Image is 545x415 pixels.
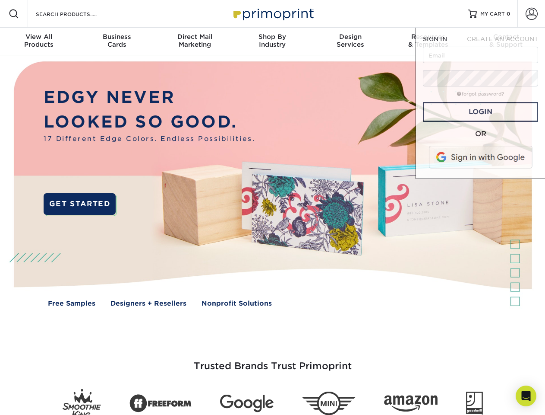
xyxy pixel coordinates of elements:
[467,35,538,42] span: CREATE AN ACCOUNT
[44,110,255,134] p: LOOKED SO GOOD.
[110,299,186,309] a: Designers + Resellers
[423,35,447,42] span: SIGN IN
[156,28,233,55] a: Direct MailMarketing
[44,85,255,110] p: EDGY NEVER
[312,33,389,41] span: Design
[156,33,233,48] div: Marketing
[423,129,538,139] div: OR
[507,11,510,17] span: 0
[78,33,155,48] div: Cards
[457,91,504,97] a: forgot password?
[233,33,311,41] span: Shop By
[230,4,316,23] img: Primoprint
[78,33,155,41] span: Business
[312,33,389,48] div: Services
[233,33,311,48] div: Industry
[389,33,467,48] div: & Templates
[423,102,538,122] a: Login
[202,299,272,309] a: Nonprofit Solutions
[20,340,525,382] h3: Trusted Brands Trust Primoprint
[389,33,467,41] span: Resources
[466,392,483,415] img: Goodwill
[233,28,311,55] a: Shop ByIndustry
[35,9,119,19] input: SEARCH PRODUCTS.....
[389,28,467,55] a: Resources& Templates
[384,396,438,412] img: Amazon
[423,47,538,63] input: Email
[44,193,116,215] a: GET STARTED
[78,28,155,55] a: BusinessCards
[44,134,255,144] span: 17 Different Edge Colors. Endless Possibilities.
[156,33,233,41] span: Direct Mail
[220,395,274,412] img: Google
[516,386,536,406] div: Open Intercom Messenger
[312,28,389,55] a: DesignServices
[480,10,505,18] span: MY CART
[48,299,95,309] a: Free Samples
